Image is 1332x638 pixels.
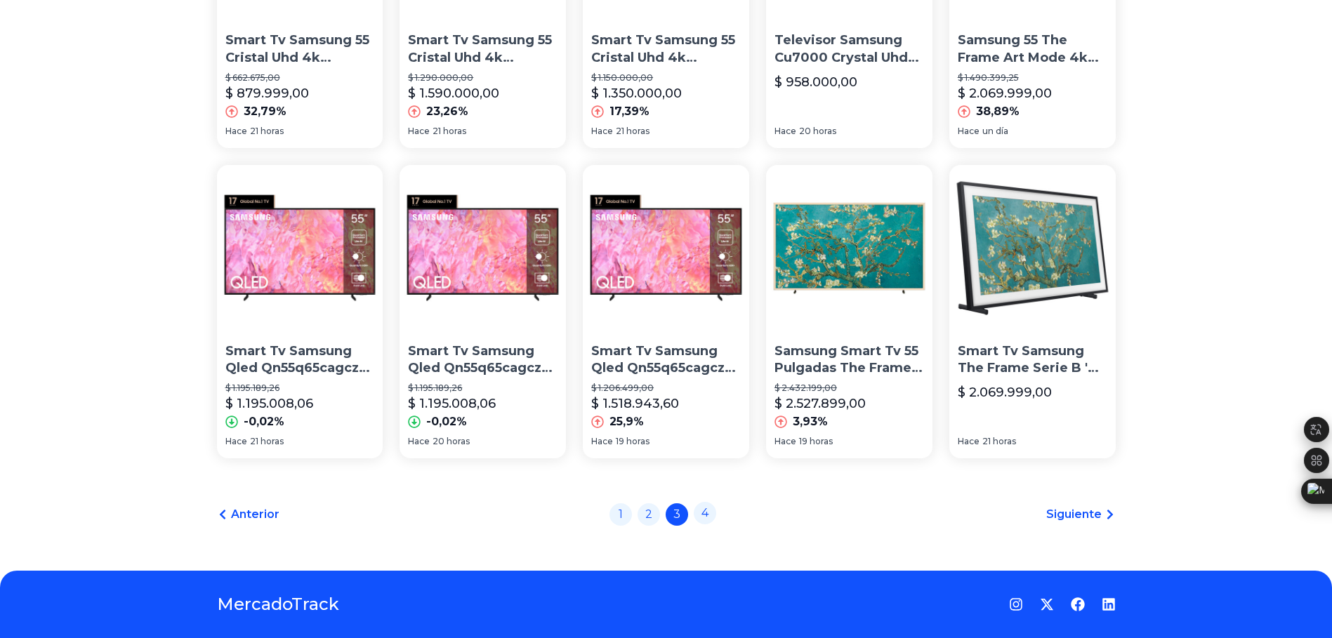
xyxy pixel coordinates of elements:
p: $ 1.195.008,06 [408,394,496,413]
span: 21 horas [433,126,466,137]
a: Facebook [1071,597,1085,611]
span: 19 horas [799,436,833,447]
p: Smart Tv Samsung 55 Cristal Uhd 4k Cu7000 [408,32,558,67]
span: Hace [225,126,247,137]
img: Smart Tv Samsung Qled Qn55q65cagczb 4k 55 220v/240v [217,165,383,331]
p: Smart Tv Samsung Qled Qn55q65cagczb 4k 55 220v/240v [225,343,375,378]
span: Hace [958,436,980,447]
a: Smart Tv Samsung The Frame Serie B '23 4k 55'' + Marco BeigeSmart Tv Samsung The Frame Serie B '2... [949,165,1116,458]
p: $ 2.069.999,00 [958,84,1052,103]
a: Anterior [217,506,279,523]
p: $ 1.195.008,06 [225,394,313,413]
p: 3,93% [793,413,828,430]
p: Smart Tv Samsung 55 Cristal Uhd 4k Cu7000 [225,32,375,67]
span: Hace [774,126,796,137]
span: 21 horas [982,436,1016,447]
span: Hace [591,436,613,447]
p: 17,39% [609,103,649,120]
p: -0,02% [244,413,284,430]
p: $ 1.195.189,26 [225,383,375,394]
span: Hace [225,436,247,447]
p: Smart Tv Samsung Qled Qn55q65cagczb 4k 55 220v/240v Negro [591,343,741,378]
p: $ 1.490.399,25 [958,72,1107,84]
span: Hace [408,436,430,447]
span: un día [982,126,1008,137]
p: $ 1.206.499,00 [591,383,741,394]
a: 4 [694,502,716,524]
span: Hace [774,436,796,447]
p: $ 1.518.943,60 [591,394,679,413]
p: $ 1.350.000,00 [591,84,682,103]
p: $ 1.590.000,00 [408,84,499,103]
p: 38,89% [976,103,1020,120]
span: 19 horas [616,436,649,447]
p: $ 2.432.199,00 [774,383,924,394]
a: MercadoTrack [217,593,339,616]
p: Televisor Samsung Cu7000 Crystal Uhd 55 pulgadas 2024 [774,32,924,67]
p: $ 2.527.899,00 [774,394,866,413]
a: Smart Tv Samsung Qled Qn55q65cagczb 4k 55 220v/240vSmart Tv Samsung Qled Qn55q65cagczb 4k 55 220v... [217,165,383,458]
span: Hace [591,126,613,137]
p: $ 1.290.000,00 [408,72,558,84]
a: Smart Tv Samsung Qled Qn55q65cagczb 4k 55 220v/240v NegroSmart Tv Samsung Qled Qn55q65cagczb 4k 5... [583,165,749,458]
p: 25,9% [609,413,644,430]
p: 23,26% [426,103,468,120]
span: 21 horas [250,126,284,137]
span: 21 horas [616,126,649,137]
p: Samsung Smart Tv 55 Pulgadas The Frame Qled [PERSON_NAME] [774,343,924,378]
a: Instagram [1009,597,1023,611]
span: 20 horas [433,436,470,447]
img: Smart Tv Samsung Qled Qn55q65cagczb 4k 55 220v/240v Negro [583,165,749,331]
span: Hace [958,126,980,137]
span: Hace [408,126,430,137]
p: Smart Tv Samsung Qled Qn55q65cagczb 4k 55 220v/240v Negro [408,343,558,378]
span: 21 horas [250,436,284,447]
p: -0,02% [426,413,467,430]
img: Smart Tv Samsung Qled Qn55q65cagczb 4k 55 220v/240v Negro [400,165,566,331]
img: Samsung Smart Tv 55 Pulgadas The Frame Qled Marron Cuadro [766,165,932,331]
p: Smart Tv Samsung 55 Cristal Uhd 4k Cu7000 [591,32,741,67]
a: 1 [609,503,632,526]
a: 2 [638,503,660,526]
p: $ 2.069.999,00 [958,383,1052,402]
span: 20 horas [799,126,836,137]
p: $ 879.999,00 [225,84,309,103]
p: $ 1.150.000,00 [591,72,741,84]
p: $ 1.195.189,26 [408,383,558,394]
a: LinkedIn [1102,597,1116,611]
span: Anterior [231,506,279,523]
p: $ 662.675,00 [225,72,375,84]
a: Twitter [1040,597,1054,611]
a: Samsung Smart Tv 55 Pulgadas The Frame Qled Marron CuadroSamsung Smart Tv 55 Pulgadas The Frame Q... [766,165,932,458]
p: Samsung 55 The Frame Art Mode 4k Smart Tv Ls03b [PERSON_NAME] [958,32,1107,67]
p: 32,79% [244,103,286,120]
p: $ 958.000,00 [774,72,857,92]
span: Siguiente [1046,506,1102,523]
img: Smart Tv Samsung The Frame Serie B '23 4k 55'' + Marco Beige [949,165,1116,331]
a: Smart Tv Samsung Qled Qn55q65cagczb 4k 55 220v/240v NegroSmart Tv Samsung Qled Qn55q65cagczb 4k 5... [400,165,566,458]
a: Siguiente [1046,506,1116,523]
p: Smart Tv Samsung The Frame Serie B '23 4k 55'' + [PERSON_NAME] [958,343,1107,378]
